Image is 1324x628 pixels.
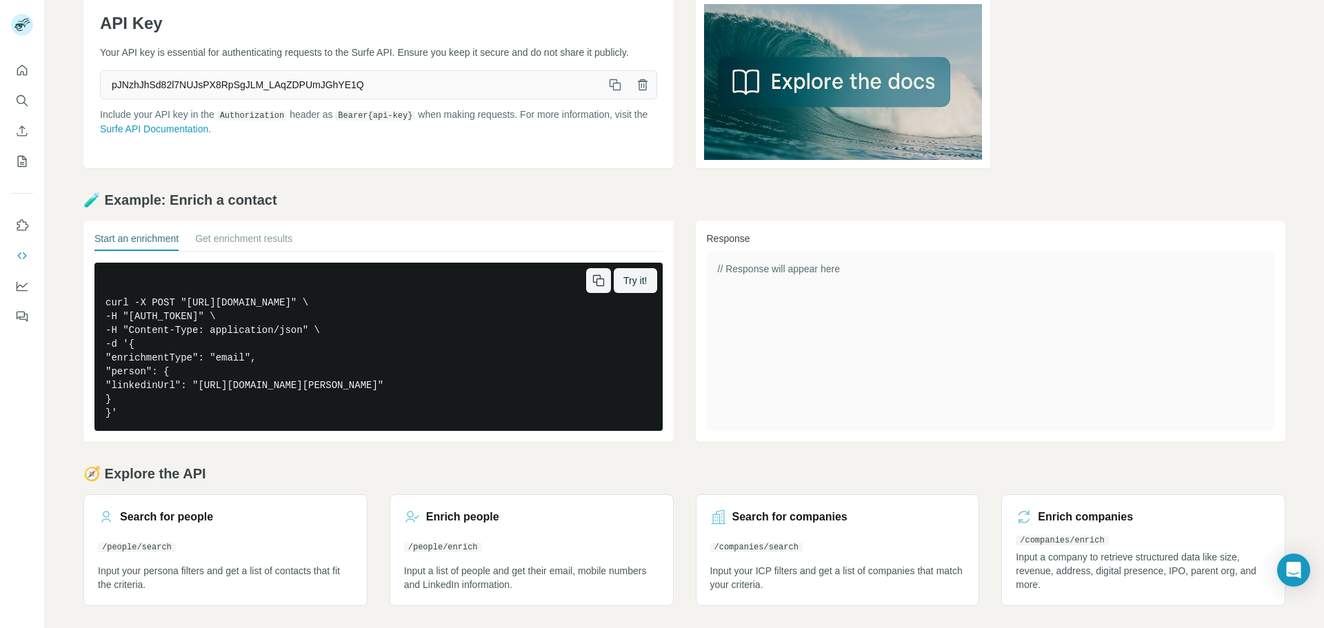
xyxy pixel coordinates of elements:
[732,509,847,525] h3: Search for companies
[98,543,176,552] code: /people/search
[710,564,965,591] p: Input your ICP filters and get a list of companies that match your criteria.
[120,509,213,525] h3: Search for people
[83,190,1285,210] h2: 🧪 Example: Enrich a contact
[217,111,288,121] code: Authorization
[1277,554,1310,587] div: Open Intercom Messenger
[1038,509,1133,525] h3: Enrich companies
[710,543,803,552] code: /companies/search
[11,243,33,268] button: Use Surfe API
[100,45,657,59] p: Your API key is essential for authenticating requests to the Surfe API. Ensure you keep it secure...
[614,268,656,293] button: Try it!
[11,213,33,238] button: Use Surfe on LinkedIn
[1016,550,1271,591] p: Input a company to retrieve structured data like size, revenue, address, digital presence, IPO, p...
[335,111,415,121] code: Bearer {api-key}
[11,88,33,113] button: Search
[11,304,33,329] button: Feedback
[98,564,353,591] p: Input your persona filters and get a list of contacts that fit the criteria.
[426,509,499,525] h3: Enrich people
[404,564,659,591] p: Input a list of people and get their email, mobile numbers and LinkedIn information.
[623,274,647,287] span: Try it!
[195,232,292,251] button: Get enrichment results
[94,232,179,251] button: Start an enrichment
[101,72,601,97] span: pJNzhJhSd82l7NUJsPX8RpSgJLM_LAqZDPUmJGhYE1Q
[11,149,33,174] button: My lists
[404,543,482,552] code: /people/enrich
[1016,536,1108,545] code: /companies/enrich
[707,232,1275,245] h3: Response
[11,119,33,143] button: Enrich CSV
[696,494,980,606] a: Search for companies/companies/searchInput your ICP filters and get a list of companies that matc...
[83,464,1285,483] h2: 🧭 Explore the API
[100,108,657,136] p: Include your API key in the header as when making requests. For more information, visit the .
[718,263,840,274] span: // Response will appear here
[11,274,33,298] button: Dashboard
[94,263,663,431] pre: curl -X POST "[URL][DOMAIN_NAME]" \ -H "[AUTH_TOKEN]" \ -H "Content-Type: application/json" \ -d ...
[11,58,33,83] button: Quick start
[83,494,368,606] a: Search for people/people/searchInput your persona filters and get a list of contacts that fit the...
[390,494,674,606] a: Enrich people/people/enrichInput a list of people and get their email, mobile numbers and LinkedI...
[100,123,208,134] a: Surfe API Documentation
[100,12,657,34] h1: API Key
[1001,494,1285,606] a: Enrich companies/companies/enrichInput a company to retrieve structured data like size, revenue, ...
